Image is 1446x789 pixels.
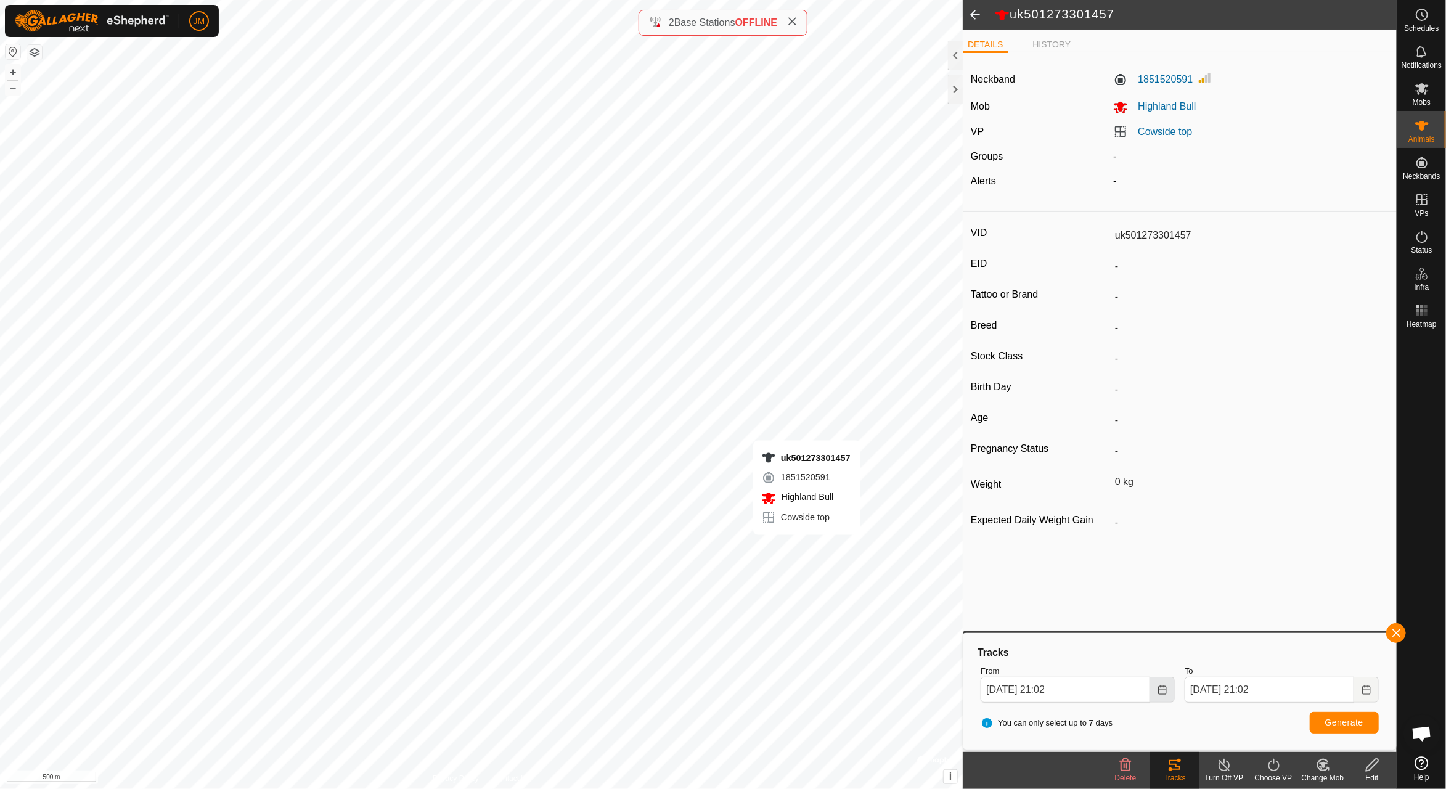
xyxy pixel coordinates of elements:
[1150,677,1175,703] button: Choose Date
[433,773,479,784] a: Privacy Policy
[1402,62,1442,69] span: Notifications
[1403,173,1440,180] span: Neckbands
[1414,774,1429,781] span: Help
[27,45,42,60] button: Map Layers
[949,771,952,782] span: i
[761,510,851,525] div: Cowside top
[981,717,1113,729] span: You can only select up to 7 days
[971,379,1110,395] label: Birth Day
[1414,284,1429,291] span: Infra
[971,176,996,186] label: Alerts
[971,472,1110,497] label: Weight
[995,7,1397,23] h2: uk501273301457
[6,65,20,80] button: +
[1249,772,1298,783] div: Choose VP
[761,470,851,485] div: 1851520591
[1310,712,1379,734] button: Generate
[1198,70,1212,85] img: Signal strength
[971,441,1110,457] label: Pregnancy Status
[963,38,1008,53] li: DETAILS
[6,44,20,59] button: Reset Map
[1325,717,1363,727] span: Generate
[761,451,851,465] div: uk501273301457
[971,348,1110,364] label: Stock Class
[1108,174,1394,189] div: -
[1413,99,1431,106] span: Mobs
[1138,126,1192,137] a: Cowside top
[971,317,1110,333] label: Breed
[971,126,984,137] label: VP
[971,410,1110,426] label: Age
[1128,101,1196,112] span: Highland Bull
[6,81,20,96] button: –
[1298,772,1347,783] div: Change Mob
[1415,210,1428,217] span: VPs
[1407,321,1437,328] span: Heatmap
[778,493,834,502] span: Highland Bull
[494,773,530,784] a: Contact Us
[1354,677,1379,703] button: Choose Date
[1404,25,1439,32] span: Schedules
[971,72,1015,87] label: Neckband
[1403,715,1440,752] div: Open chat
[15,10,169,32] img: Gallagher Logo
[735,17,777,28] span: OFFLINE
[1028,38,1076,51] li: HISTORY
[669,17,674,28] span: 2
[1115,774,1137,782] span: Delete
[674,17,735,28] span: Base Stations
[976,645,1384,660] div: Tracks
[971,256,1110,272] label: EID
[1113,72,1193,87] label: 1851520591
[981,665,1175,677] label: From
[1108,149,1394,164] div: -
[1150,772,1199,783] div: Tracks
[1347,772,1397,783] div: Edit
[1185,665,1379,677] label: To
[971,101,990,112] label: Mob
[971,512,1110,528] label: Expected Daily Weight Gain
[944,770,957,783] button: i
[971,151,1003,161] label: Groups
[1199,772,1249,783] div: Turn Off VP
[1397,751,1446,786] a: Help
[971,287,1110,303] label: Tattoo or Brand
[1408,136,1435,143] span: Animals
[194,15,205,28] span: JM
[1411,247,1432,254] span: Status
[971,225,1110,241] label: VID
